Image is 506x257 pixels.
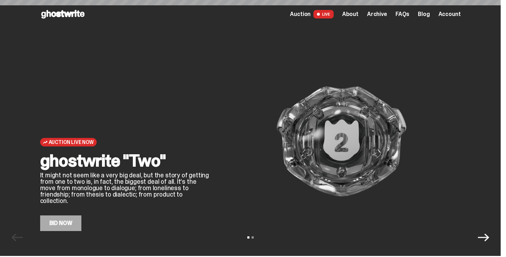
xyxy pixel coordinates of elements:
[40,215,82,231] a: Bid Now
[313,10,334,18] span: LIVE
[290,10,333,18] a: Auction LIVE
[40,172,211,204] p: It might not seem like a very big deal, but the story of getting from one to two is, in fact, the...
[49,139,94,145] span: Auction Live Now
[290,11,311,17] span: Auction
[438,11,461,17] a: Account
[247,236,249,239] button: View slide 1
[342,11,359,17] a: About
[395,11,409,17] a: FAQs
[252,236,254,239] button: View slide 2
[418,11,430,17] a: Blog
[367,11,387,17] a: Archive
[40,152,211,169] h2: ghostwrite "Two"
[222,52,461,231] img: ghostwrite "Two"
[478,232,489,243] button: Next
